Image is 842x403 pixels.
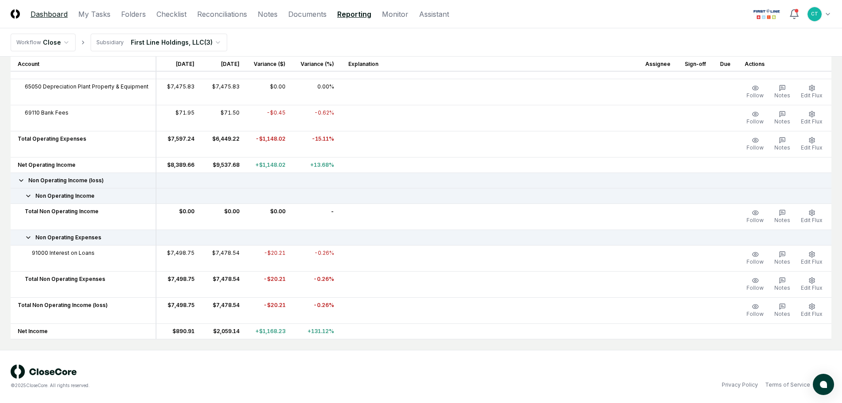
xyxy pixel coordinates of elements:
[774,118,790,125] span: Notes
[202,245,247,271] td: $7,478.54
[202,271,247,297] td: $7,478.54
[247,105,293,131] td: -$0.45
[774,258,790,265] span: Notes
[738,56,831,72] th: Actions
[28,177,104,184] span: Non Operating Income (loss)
[293,79,341,105] td: 0.00%
[773,135,792,154] button: Notes
[774,217,790,223] span: Notes
[25,109,69,117] span: 69110 Bank Fees
[293,56,341,72] th: Variance (%)
[773,249,792,268] button: Notes
[293,157,341,173] td: +13.68%
[774,66,790,73] span: Notes
[773,83,792,101] button: Notes
[745,275,766,294] button: Follow
[156,203,202,230] td: $0.00
[18,135,86,143] span: Total Operating Expenses
[341,56,638,72] th: Explanation
[202,297,247,323] td: $7,478.54
[747,66,764,73] span: Follow
[247,245,293,271] td: -$20.21
[773,207,792,226] button: Notes
[35,192,95,200] span: Non Operating Income
[745,301,766,320] button: Follow
[156,297,202,323] td: $7,498.75
[765,381,810,389] a: Terms of Service
[773,301,792,320] button: Notes
[32,249,95,257] span: 91000 Interest on Loans
[202,157,247,173] td: $9,537.68
[25,83,149,91] span: 65050 Depreciation Plant Property & Equipment
[18,327,48,335] span: Net Income
[799,83,824,101] button: Edit Flux
[745,207,766,226] button: Follow
[799,301,824,320] button: Edit Flux
[293,297,341,323] td: -0.26%
[713,56,738,72] th: Due
[811,11,818,17] span: CT
[156,105,202,131] td: $71.95
[156,323,202,339] td: $890.91
[247,271,293,297] td: -$20.21
[747,217,764,223] span: Follow
[247,157,293,173] td: +$1,148.02
[801,258,823,265] span: Edit Flux
[638,56,678,72] th: Assignee
[774,284,790,291] span: Notes
[799,135,824,154] button: Edit Flux
[156,9,187,19] a: Checklist
[382,9,408,19] a: Monitor
[247,131,293,157] td: -$1,148.02
[745,83,766,101] button: Follow
[202,323,247,339] td: $2,059.14
[801,144,823,151] span: Edit Flux
[25,275,105,283] span: Total Non Operating Expenses
[799,249,824,268] button: Edit Flux
[96,38,124,46] div: Subsidiary
[202,56,247,72] th: [DATE]
[747,92,764,99] span: Follow
[197,9,247,19] a: Reconciliations
[156,245,202,271] td: $7,498.75
[293,271,341,297] td: -0.26%
[258,9,278,19] a: Notes
[156,157,202,173] td: $8,389.66
[419,9,449,19] a: Assistant
[747,144,764,151] span: Follow
[247,203,293,230] td: $0.00
[247,297,293,323] td: -$20.21
[247,79,293,105] td: $0.00
[801,217,823,223] span: Edit Flux
[156,131,202,157] td: $7,597.24
[25,207,99,215] span: Total Non Operating Income
[745,249,766,268] button: Follow
[202,131,247,157] td: $6,449.22
[16,38,41,46] div: Workflow
[293,323,341,339] td: +131.12%
[202,203,247,230] td: $0.00
[801,284,823,291] span: Edit Flux
[202,79,247,105] td: $7,475.83
[799,275,824,294] button: Edit Flux
[807,6,823,22] button: CT
[747,311,764,317] span: Follow
[11,365,77,379] img: logo
[18,301,108,309] span: Total Non Operating Income (loss)
[30,9,68,19] a: Dashboard
[801,311,823,317] span: Edit Flux
[11,9,20,19] img: Logo
[678,56,713,72] th: Sign-off
[11,34,227,51] nav: breadcrumb
[745,135,766,154] button: Follow
[11,382,421,389] div: © 2025 CloseCore. All rights reserved.
[293,131,341,157] td: -15.11%
[801,66,823,73] span: Edit Flux
[745,109,766,127] button: Follow
[202,105,247,131] td: $71.50
[747,118,764,125] span: Follow
[813,374,834,395] button: atlas-launcher
[774,311,790,317] span: Notes
[247,323,293,339] td: +$1,168.23
[156,56,202,72] th: [DATE]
